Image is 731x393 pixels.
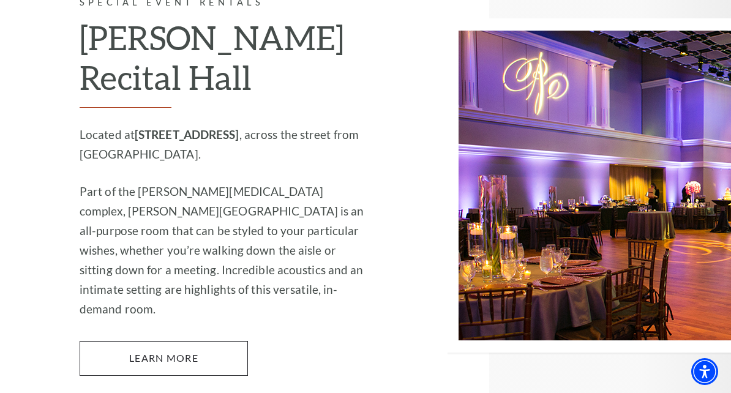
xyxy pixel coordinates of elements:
[80,341,248,375] a: Learn More Van Cliburn Recital Hall
[80,182,367,319] p: Part of the [PERSON_NAME][MEDICAL_DATA] complex, [PERSON_NAME][GEOGRAPHIC_DATA] is an all-purpose...
[691,358,718,385] div: Accessibility Menu
[80,125,367,164] p: Located at , across the street from [GEOGRAPHIC_DATA].
[446,18,731,353] img: Special Event Rentals
[80,18,367,108] h2: [PERSON_NAME] Recital Hall
[135,127,239,141] strong: [STREET_ADDRESS]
